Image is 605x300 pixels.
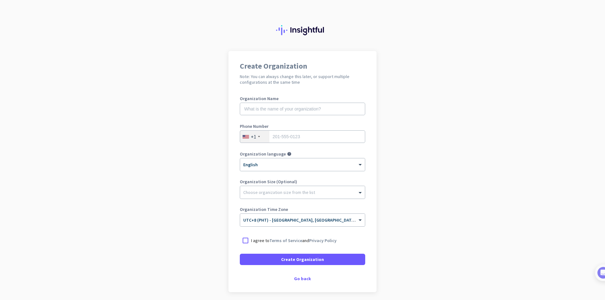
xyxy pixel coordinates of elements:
[276,25,329,35] img: Insightful
[281,256,324,263] span: Create Organization
[240,254,365,265] button: Create Organization
[251,237,337,244] p: I agree to and
[287,152,291,156] i: help
[240,207,365,212] label: Organization Time Zone
[251,133,256,140] div: +1
[240,152,286,156] label: Organization language
[240,179,365,184] label: Organization Size (Optional)
[309,238,337,243] a: Privacy Policy
[240,74,365,85] h2: Note: You can always change this later, or support multiple configurations at the same time
[240,96,365,101] label: Organization Name
[269,238,302,243] a: Terms of Service
[240,130,365,143] input: 201-555-0123
[240,62,365,70] h1: Create Organization
[240,103,365,115] input: What is the name of your organization?
[240,276,365,281] div: Go back
[240,124,365,128] label: Phone Number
